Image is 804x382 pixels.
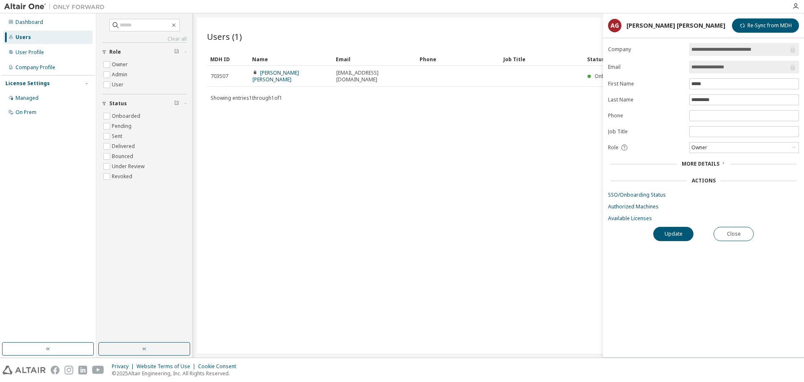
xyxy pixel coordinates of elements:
[112,131,124,141] label: Sent
[198,363,241,370] div: Cookie Consent
[112,141,137,151] label: Delivered
[174,100,179,107] span: Clear filter
[92,366,104,374] img: youtube.svg
[78,366,87,374] img: linkedin.svg
[15,64,55,71] div: Company Profile
[692,177,716,184] div: Actions
[732,18,799,33] button: Re-Sync from MDH
[608,144,618,151] span: Role
[102,43,187,61] button: Role
[112,172,134,182] label: Revoked
[210,52,245,66] div: MDH ID
[102,94,187,113] button: Status
[608,128,684,135] label: Job Title
[64,366,73,374] img: instagram.svg
[112,121,133,131] label: Pending
[608,112,684,119] label: Phone
[608,192,799,198] a: SSO/Onboarding Status
[653,227,693,241] button: Update
[112,80,125,90] label: User
[112,161,146,172] label: Under Review
[608,203,799,210] a: Authorized Machines
[5,80,50,87] div: License Settings
[626,22,725,29] div: [PERSON_NAME] [PERSON_NAME]
[420,52,497,66] div: Phone
[336,70,412,83] span: [EMAIL_ADDRESS][DOMAIN_NAME]
[15,109,36,116] div: On Prem
[608,46,684,53] label: Company
[3,366,46,374] img: altair_logo.svg
[174,49,179,55] span: Clear filter
[682,160,719,167] span: More Details
[252,52,329,66] div: Name
[4,3,109,11] img: Altair One
[253,69,299,83] a: [PERSON_NAME] [PERSON_NAME]
[112,363,137,370] div: Privacy
[207,31,242,42] span: Users (1)
[608,215,799,222] a: Available Licenses
[211,94,282,101] span: Showing entries 1 through 1 of 1
[503,52,580,66] div: Job Title
[595,73,623,80] span: Onboarded
[608,81,684,87] label: First Name
[102,36,187,42] a: Clear all
[112,60,129,70] label: Owner
[112,151,135,161] label: Bounced
[15,19,43,26] div: Dashboard
[137,363,198,370] div: Website Terms of Use
[587,52,746,66] div: Status
[15,95,39,101] div: Managed
[608,19,621,32] div: AG
[336,52,413,66] div: Email
[109,100,127,107] span: Status
[112,111,142,121] label: Onboarded
[15,49,44,56] div: User Profile
[714,227,754,241] button: Close
[211,73,228,80] span: 703507
[51,366,59,374] img: facebook.svg
[608,96,684,103] label: Last Name
[112,70,129,80] label: Admin
[109,49,121,55] span: Role
[690,143,709,152] div: Owner
[690,143,799,153] div: Owner
[608,64,684,70] label: Email
[112,370,241,377] p: © 2025 Altair Engineering, Inc. All Rights Reserved.
[15,34,31,41] div: Users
